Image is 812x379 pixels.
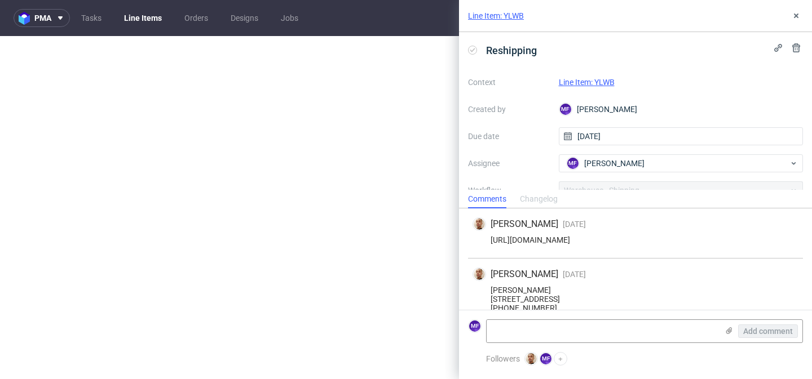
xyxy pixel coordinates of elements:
figcaption: MF [567,158,579,169]
label: Context [468,75,550,89]
img: Bartłomiej Leśniczuk [474,269,485,280]
span: [PERSON_NAME] [491,218,558,230]
span: [PERSON_NAME] [491,268,558,280]
label: Workflow [468,184,550,197]
span: Reshipping [482,41,541,60]
a: Designs [224,9,265,27]
div: [URL][DOMAIN_NAME] [473,235,798,244]
figcaption: MF [560,104,571,115]
label: Created by [468,102,550,116]
a: Line Items [117,9,169,27]
button: + [554,352,567,365]
span: Followers [486,354,520,363]
div: Changelog [520,190,558,208]
img: Bartłomiej Leśniczuk [526,353,537,364]
label: Assignee [468,157,550,170]
span: [PERSON_NAME] [584,158,645,169]
a: Line Item: YLWB [559,78,615,87]
a: Line Item: YLWB [468,10,524,21]
span: [DATE] [563,270,586,279]
span: [DATE] [563,220,586,229]
img: logo [19,12,34,25]
figcaption: MF [540,353,551,364]
img: Bartłomiej Leśniczuk [474,219,485,230]
figcaption: MF [469,320,480,332]
a: Orders [178,9,215,27]
label: Due date [468,130,550,143]
div: [PERSON_NAME] [559,100,804,118]
button: pma [14,9,70,27]
a: Jobs [274,9,305,27]
div: [PERSON_NAME] [STREET_ADDRESS] [PHONE_NUMBER] [473,286,798,313]
span: pma [34,14,51,22]
div: Comments [468,190,506,208]
a: Tasks [74,9,108,27]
